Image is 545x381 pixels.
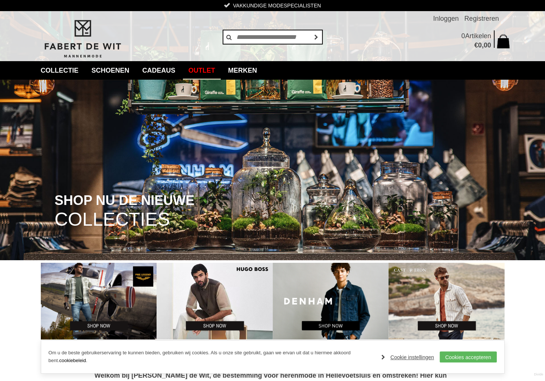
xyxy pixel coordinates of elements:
[381,352,434,363] a: Cookie instellingen
[157,263,273,340] img: Hugo Boss
[137,61,181,80] a: Cadeaus
[35,61,84,80] a: collectie
[223,61,263,80] a: Merken
[464,11,499,26] a: Registreren
[482,42,483,49] span: ,
[86,61,135,80] a: Schoenen
[273,263,389,340] img: Denham
[41,19,124,59] img: Fabert de Wit
[440,351,497,362] a: Cookies accepteren
[474,42,478,49] span: €
[465,32,491,40] span: Artikelen
[59,358,86,363] a: cookiebeleid
[183,61,221,80] a: Outlet
[55,210,170,229] span: COLLECTIES
[534,370,543,379] a: Divide
[483,42,491,49] span: 00
[461,32,465,40] span: 0
[55,193,194,208] span: SHOP NU DE NIEUWE
[41,263,157,340] img: PME
[433,11,459,26] a: Inloggen
[388,263,505,340] img: Cast Iron
[49,349,374,365] p: Om u de beste gebruikerservaring te kunnen bieden, gebruiken wij cookies. Als u onze site gebruik...
[478,42,482,49] span: 0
